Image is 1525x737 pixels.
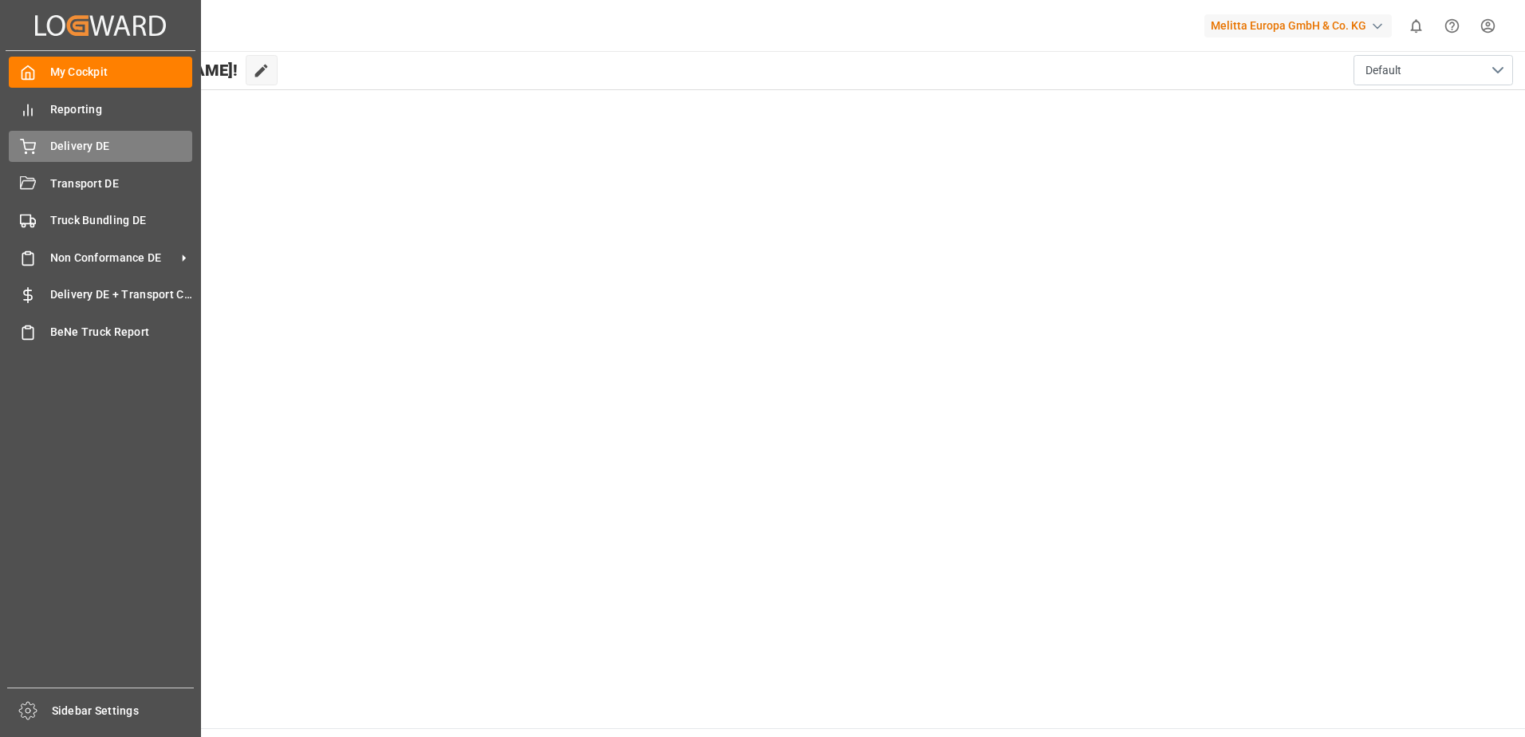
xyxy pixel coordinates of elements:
[9,57,192,88] a: My Cockpit
[1365,62,1401,79] span: Default
[9,205,192,236] a: Truck Bundling DE
[1354,55,1513,85] button: open menu
[50,175,193,192] span: Transport DE
[1398,8,1434,44] button: show 0 new notifications
[1204,14,1392,37] div: Melitta Europa GmbH & Co. KG
[9,93,192,124] a: Reporting
[9,316,192,347] a: BeNe Truck Report
[50,286,193,303] span: Delivery DE + Transport Cost
[52,703,195,719] span: Sidebar Settings
[50,138,193,155] span: Delivery DE
[9,279,192,310] a: Delivery DE + Transport Cost
[50,101,193,118] span: Reporting
[50,324,193,341] span: BeNe Truck Report
[1434,8,1470,44] button: Help Center
[9,131,192,162] a: Delivery DE
[50,212,193,229] span: Truck Bundling DE
[66,55,238,85] span: Hello [PERSON_NAME]!
[50,250,176,266] span: Non Conformance DE
[50,64,193,81] span: My Cockpit
[1204,10,1398,41] button: Melitta Europa GmbH & Co. KG
[9,167,192,199] a: Transport DE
